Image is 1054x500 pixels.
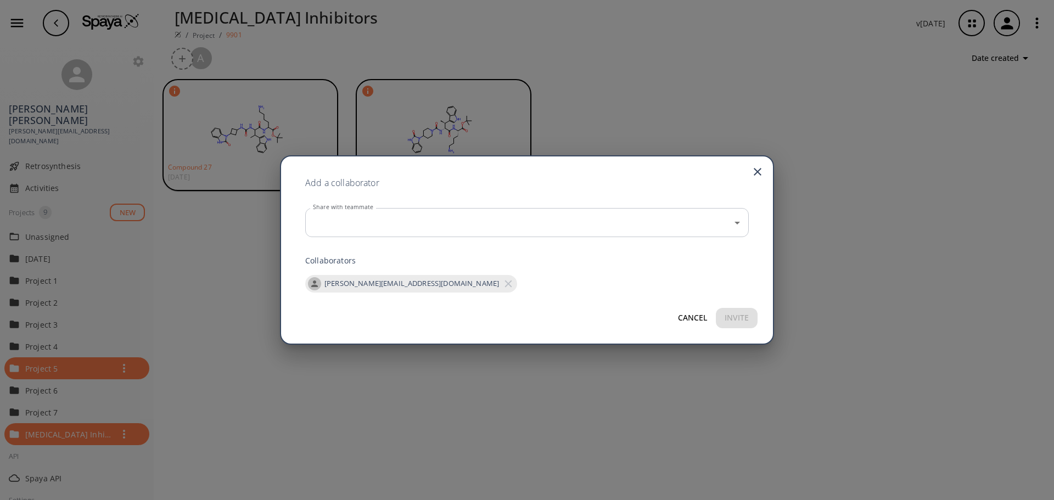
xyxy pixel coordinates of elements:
button: Open [730,215,745,231]
button: CANCEL [674,308,711,328]
p: Collaborators [305,255,749,266]
button: close [747,161,769,183]
span: [PERSON_NAME][EMAIL_ADDRESS][DOMAIN_NAME] [318,278,506,289]
div: [PERSON_NAME][EMAIL_ADDRESS][DOMAIN_NAME] [305,275,517,293]
label: Share with teammate [313,203,373,211]
h2: Add a collaborator [292,167,762,199]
